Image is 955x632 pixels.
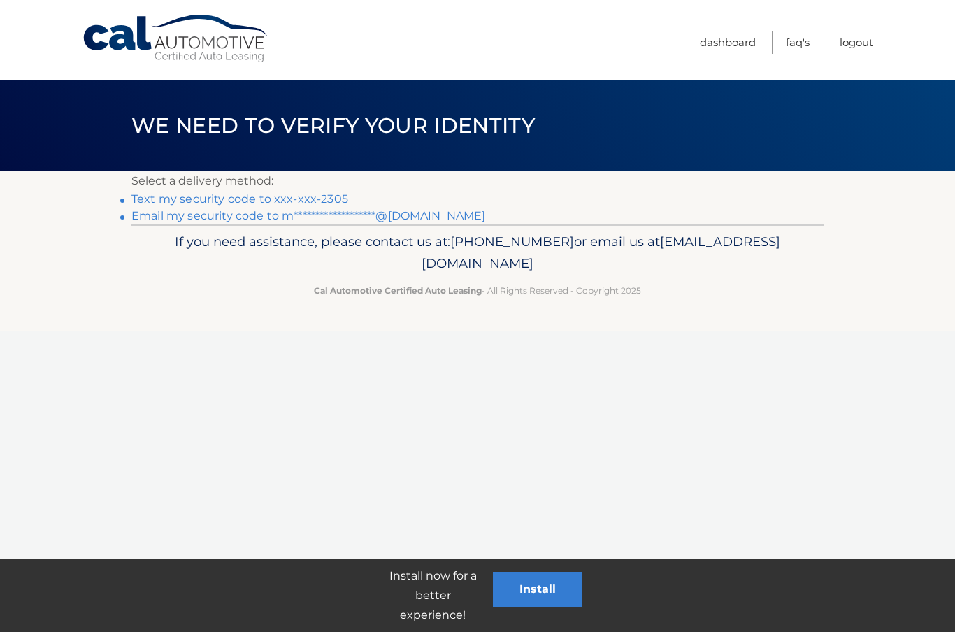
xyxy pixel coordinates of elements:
a: Logout [840,31,873,54]
button: Install [493,572,582,607]
p: Install now for a better experience! [373,566,493,625]
p: Select a delivery method: [131,171,824,191]
p: - All Rights Reserved - Copyright 2025 [141,283,814,298]
a: Cal Automotive [82,14,271,64]
a: FAQ's [786,31,810,54]
a: Dashboard [700,31,756,54]
span: [PHONE_NUMBER] [450,234,574,250]
span: We need to verify your identity [131,113,535,138]
p: If you need assistance, please contact us at: or email us at [141,231,814,275]
strong: Cal Automotive Certified Auto Leasing [314,285,482,296]
a: Text my security code to xxx-xxx-2305 [131,192,348,206]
